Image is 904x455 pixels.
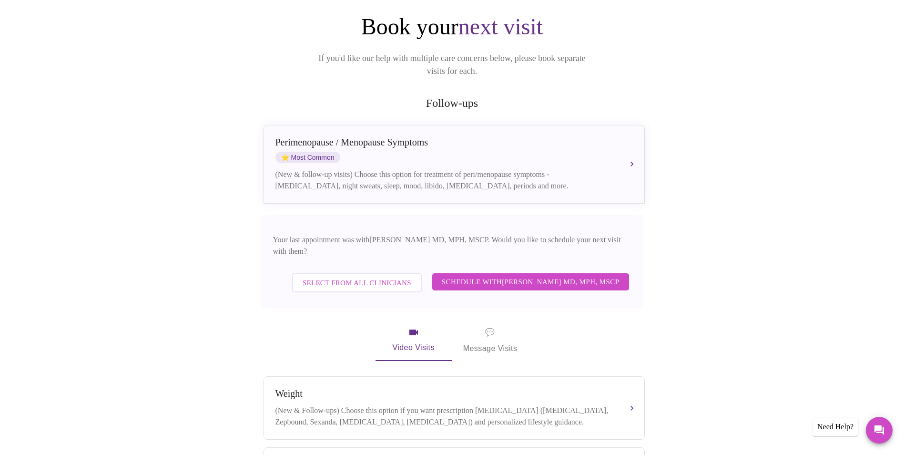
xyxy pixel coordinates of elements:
[275,405,614,428] div: (New & Follow-ups) Choose this option if you want prescription [MEDICAL_DATA] ([MEDICAL_DATA], Ze...
[387,327,440,354] span: Video Visits
[442,276,620,288] span: Schedule with [PERSON_NAME] MD, MPH, MSCP
[275,152,340,163] span: Most Common
[303,277,411,289] span: Select from All Clinicians
[273,234,631,257] p: Your last appointment was with [PERSON_NAME] MD, MPH, MSCP . Would you like to schedule your next...
[305,52,599,78] p: If you'd like our help with multiple care concerns below, please book separate visits for each.
[264,125,645,204] button: Perimenopause / Menopause SymptomsstarMost Common(New & follow-up visits) Choose this option for ...
[432,273,629,290] button: Schedule with[PERSON_NAME] MD, MPH, MSCP
[275,388,614,399] div: Weight
[262,13,643,41] h1: Book your
[262,97,643,110] h2: Follow-ups
[275,137,614,148] div: Perimenopause / Menopause Symptoms
[463,326,518,355] span: Message Visits
[264,376,645,440] button: Weight(New & Follow-ups) Choose this option if you want prescription [MEDICAL_DATA] ([MEDICAL_DAT...
[292,273,422,292] button: Select from All Clinicians
[485,326,495,339] span: message
[275,169,614,192] div: (New & follow-up visits) Choose this option for treatment of peri/menopause symptoms - [MEDICAL_D...
[458,14,543,39] span: next visit
[281,154,289,161] span: star
[813,418,858,436] div: Need Help?
[866,417,893,444] button: Messages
